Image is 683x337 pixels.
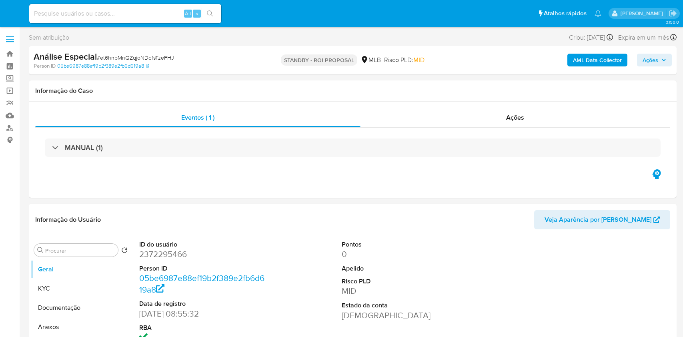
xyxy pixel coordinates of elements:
button: Procurar [37,247,44,253]
button: Anexos [31,317,131,337]
span: Risco PLD: [384,56,425,64]
dt: Pontos [342,240,469,249]
p: jhonata.costa@mercadolivre.com [621,10,666,17]
div: Criou: [DATE] [569,32,613,43]
span: Atalhos rápidos [544,9,587,18]
span: Expira em um mês [618,33,669,42]
span: # et6hnpMnQZqjoNDdfsTzeFHJ [97,54,174,62]
dd: [DATE] 08:55:32 [139,308,266,319]
dt: RBA [139,323,266,332]
b: Análise Especial [34,50,97,63]
dd: [DEMOGRAPHIC_DATA] [342,310,469,321]
dd: 0 [342,249,469,260]
button: Retornar ao pedido padrão [121,247,128,256]
span: Alt [185,10,191,17]
a: 05be6987e88ef19b2f389e2fb6d619a8 [139,272,264,295]
h1: Informação do Caso [35,87,670,95]
input: Pesquise usuários ou casos... [29,8,221,19]
h3: MANUAL (1) [65,143,103,152]
a: Notificações [595,10,601,17]
b: AML Data Collector [573,54,622,66]
button: Veja Aparência por [PERSON_NAME] [534,210,670,229]
span: Veja Aparência por [PERSON_NAME] [545,210,651,229]
span: Ações [506,113,524,122]
span: Ações [643,54,658,66]
button: Ações [637,54,672,66]
b: Person ID [34,62,56,70]
span: Eventos ( 1 ) [181,113,214,122]
a: 05be6987e88ef19b2f389e2fb6d619a8 [57,62,149,70]
dt: ID do usuário [139,240,266,249]
span: Sem atribuição [29,33,69,42]
p: STANDBY - ROI PROPOSAL [281,54,357,66]
span: MID [413,55,425,64]
a: Sair [669,9,677,18]
h1: Informação do Usuário [35,216,101,224]
dd: MID [342,285,469,297]
dd: 2372295466 [139,249,266,260]
dt: Risco PLD [342,277,469,286]
button: Documentação [31,298,131,317]
span: s [196,10,198,17]
input: Procurar [45,247,115,254]
div: MLB [361,56,381,64]
span: - [615,32,617,43]
button: search-icon [202,8,218,19]
dt: Data de registro [139,299,266,308]
dt: Estado da conta [342,301,469,310]
dt: Person ID [139,264,266,273]
button: Geral [31,260,131,279]
button: KYC [31,279,131,298]
button: AML Data Collector [567,54,627,66]
dt: Apelido [342,264,469,273]
div: MANUAL (1) [45,138,661,157]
